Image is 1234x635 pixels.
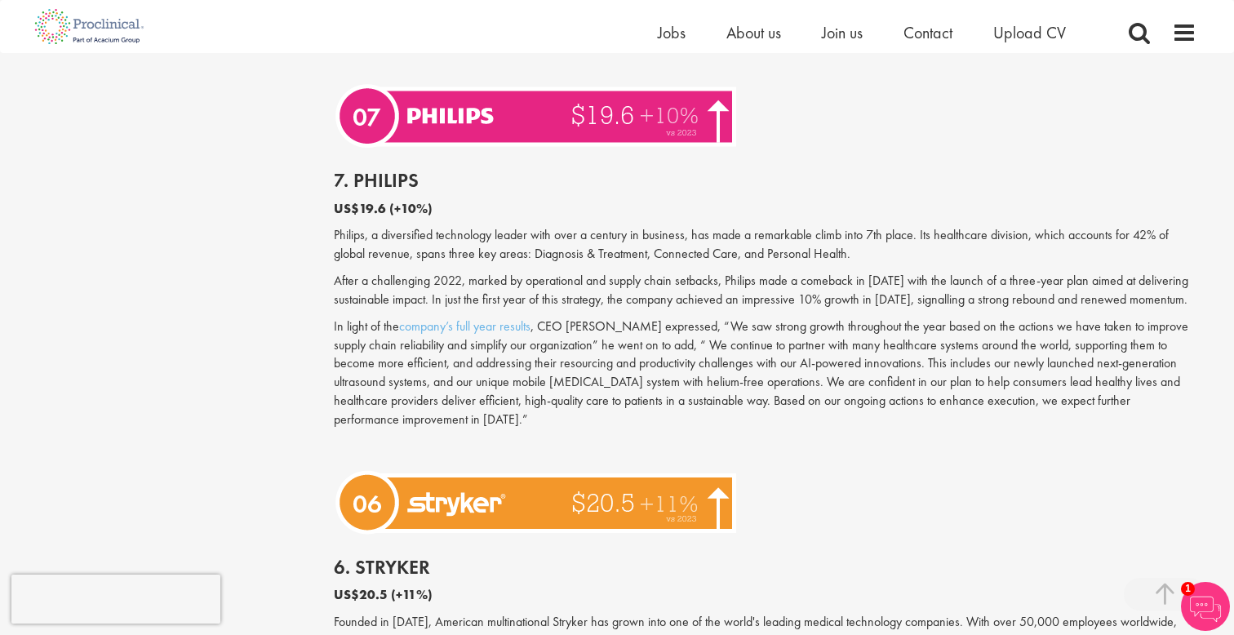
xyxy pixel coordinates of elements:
a: Contact [903,22,952,43]
span: 1 [1181,582,1195,596]
a: Jobs [658,22,686,43]
b: US$19.6 (+10%) [334,200,433,217]
p: In light of the , CEO [PERSON_NAME] expressed, “We saw strong growth throughout the year based on... [334,317,1197,429]
p: After a challenging 2022, marked by operational and supply chain setbacks, Philips made a comebac... [334,272,1197,309]
img: Chatbot [1181,582,1230,631]
a: Upload CV [993,22,1066,43]
h2: 6. Stryker [334,557,1197,578]
a: company’s full year results [399,317,530,335]
a: About us [726,22,781,43]
a: Join us [822,22,863,43]
iframe: reCAPTCHA [11,575,220,624]
b: US$20.5 (+11%) [334,586,433,603]
p: Philips, a diversified technology leader with over a century in business, has made a remarkable c... [334,226,1197,264]
h2: 7. Philips [334,170,1197,191]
